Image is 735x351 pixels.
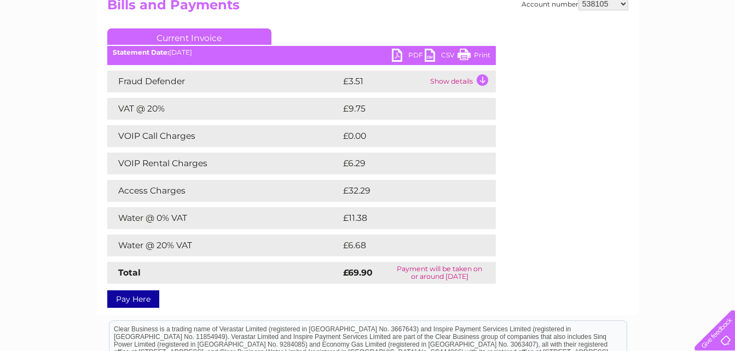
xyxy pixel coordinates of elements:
[384,262,496,284] td: Payment will be taken on or around [DATE]
[343,267,373,278] strong: £69.90
[107,180,340,202] td: Access Charges
[662,46,689,55] a: Contact
[542,46,563,55] a: Water
[109,6,627,53] div: Clear Business is a trading name of Verastar Limited (registered in [GEOGRAPHIC_DATA] No. 3667643...
[118,267,141,278] strong: Total
[107,207,340,229] td: Water @ 0% VAT
[570,46,594,55] a: Energy
[340,98,470,120] td: £9.75
[107,98,340,120] td: VAT @ 20%
[107,153,340,174] td: VOIP Rental Charges
[107,235,340,256] td: Water @ 20% VAT
[699,46,725,55] a: Log out
[107,71,340,92] td: Fraud Defender
[458,49,490,65] a: Print
[392,49,425,65] a: PDF
[425,49,458,65] a: CSV
[427,71,496,92] td: Show details
[340,180,473,202] td: £32.29
[340,153,470,174] td: £6.29
[340,207,472,229] td: £11.38
[107,290,159,308] a: Pay Here
[113,48,169,56] b: Statement Date:
[340,235,471,256] td: £6.68
[26,28,82,62] img: logo.png
[107,28,271,45] a: Current Invoice
[600,46,633,55] a: Telecoms
[529,5,604,19] a: 0333 014 3131
[340,71,427,92] td: £3.51
[107,49,496,56] div: [DATE]
[340,125,471,147] td: £0.00
[107,125,340,147] td: VOIP Call Charges
[640,46,656,55] a: Blog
